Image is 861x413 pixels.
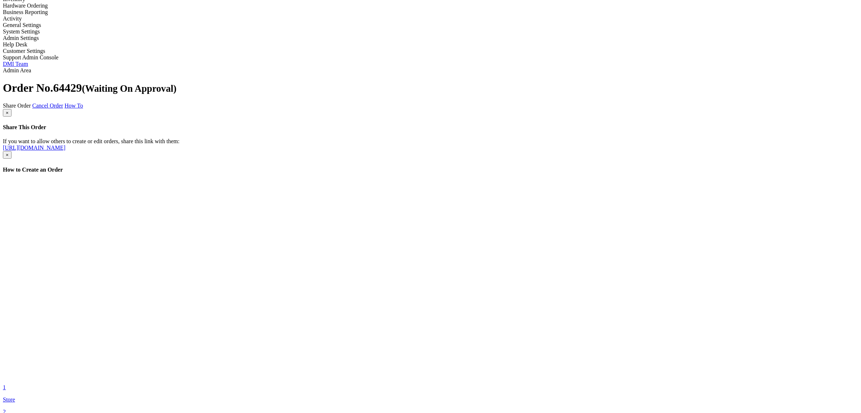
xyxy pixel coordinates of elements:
a: How To [64,103,83,109]
div: System Settings [3,28,858,35]
div: Business Reporting [3,9,858,15]
small: (Waiting On Approval) [82,83,177,94]
a: [URL][DOMAIN_NAME] [3,145,65,151]
h1: Order No.64429 [3,81,858,95]
button: × [3,109,12,117]
h4: How to Create an Order [3,167,380,173]
h4: Share This Order [3,124,290,131]
div: General Settings [3,22,858,28]
div: Help Desk [3,41,858,48]
a: DMI Team [3,61,858,67]
div: Admin Settings [3,35,858,41]
div: Hardware Ordering [3,3,858,9]
span: Customer Settings [3,48,45,54]
a: Cancel Order [32,103,63,109]
p: Store [3,396,858,403]
div: Activity [3,15,858,22]
iframe: Messenger Launcher [830,382,856,408]
button: × [3,151,12,159]
span: 1 [3,384,6,390]
a: 1 Store [3,384,858,403]
a: Share Order [3,103,31,109]
div: Support Admin Console [3,54,858,61]
span: Admin Area [3,67,31,73]
div: If you want to allow others to create or edit orders, share this link with them: [3,138,290,151]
